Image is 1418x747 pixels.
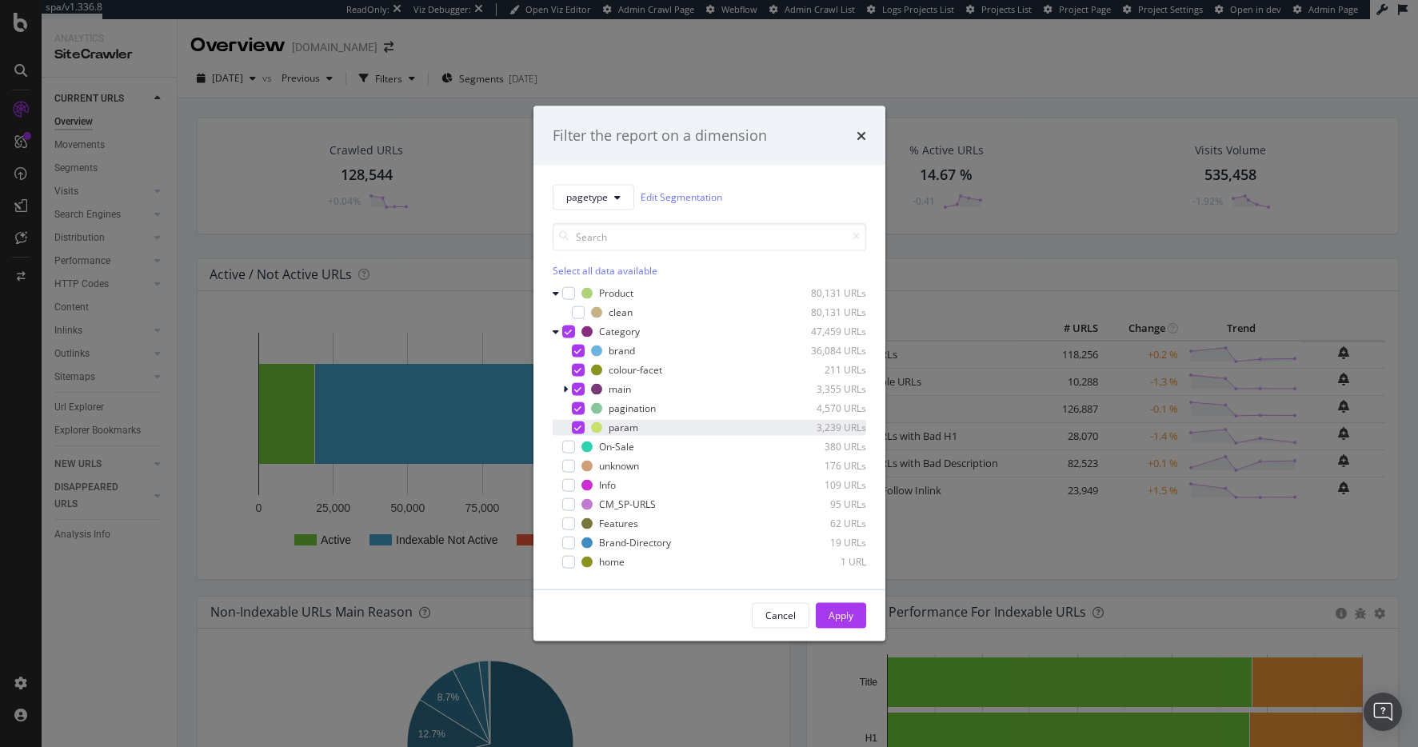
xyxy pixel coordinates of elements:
[788,421,866,434] div: 3,239 URLs
[599,517,638,530] div: Features
[599,440,634,453] div: On-Sale
[609,363,662,377] div: colour-facet
[641,189,722,206] a: Edit Segmentation
[599,478,616,492] div: Info
[788,286,866,300] div: 80,131 URLs
[609,344,635,358] div: brand
[553,263,866,277] div: Select all data available
[599,555,625,569] div: home
[609,382,631,396] div: main
[609,306,633,319] div: clean
[788,536,866,549] div: 19 URLs
[599,497,656,511] div: CM_SP-URLS
[788,555,866,569] div: 1 URL
[599,536,671,549] div: Brand-Directory
[788,401,866,415] div: 4,570 URLs
[553,222,866,250] input: Search
[752,602,809,628] button: Cancel
[599,286,633,300] div: Product
[816,602,866,628] button: Apply
[599,325,640,338] div: Category
[857,126,866,146] div: times
[788,440,866,453] div: 380 URLs
[609,421,638,434] div: param
[788,325,866,338] div: 47,459 URLs
[553,126,767,146] div: Filter the report on a dimension
[788,517,866,530] div: 62 URLs
[599,459,639,473] div: unknown
[765,609,796,622] div: Cancel
[566,190,608,204] span: pagetype
[788,363,866,377] div: 211 URLs
[533,106,885,641] div: modal
[788,344,866,358] div: 36,084 URLs
[788,478,866,492] div: 109 URLs
[788,382,866,396] div: 3,355 URLs
[788,306,866,319] div: 80,131 URLs
[829,609,853,622] div: Apply
[553,184,634,210] button: pagetype
[788,459,866,473] div: 176 URLs
[1364,693,1402,731] div: Open Intercom Messenger
[609,401,656,415] div: pagination
[788,497,866,511] div: 95 URLs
